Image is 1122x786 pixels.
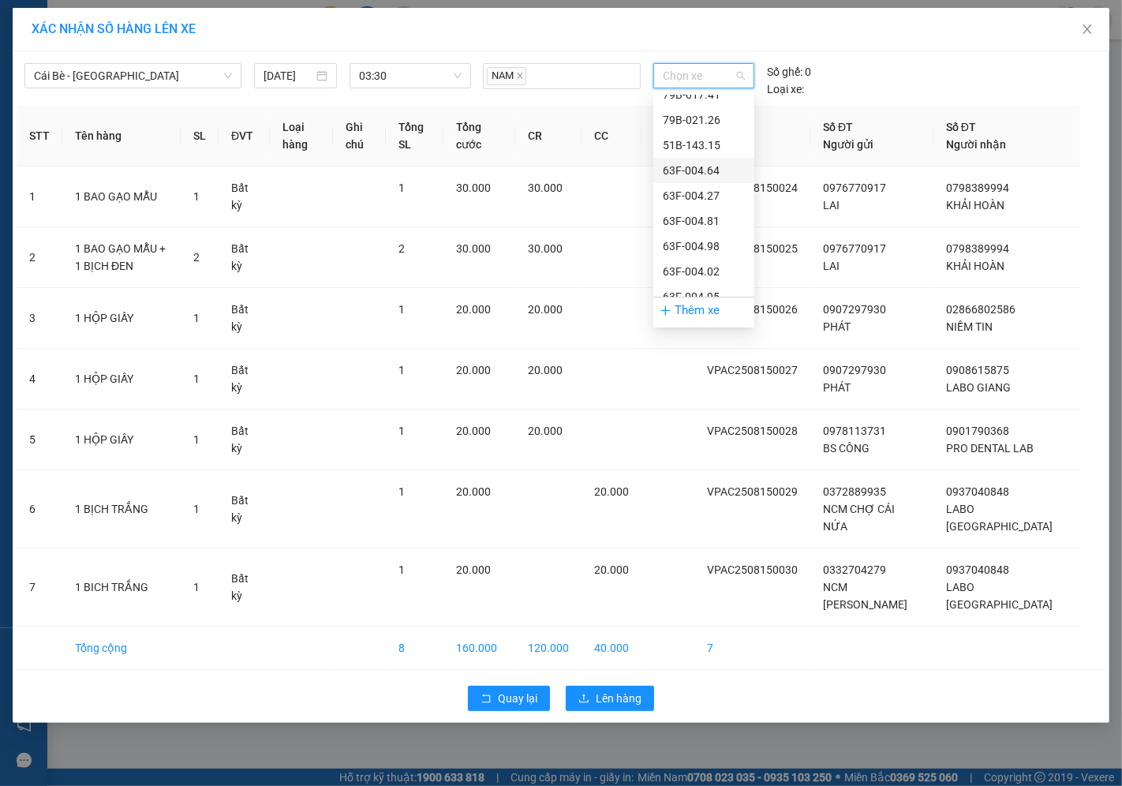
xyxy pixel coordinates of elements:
[707,485,798,498] span: VPAC2508150029
[663,238,745,255] div: 63F-004.98
[219,106,270,167] th: ĐVT
[946,199,1004,211] span: KHẢI HOÀN
[270,106,332,167] th: Loại hàng
[1065,8,1109,52] button: Close
[1081,23,1094,36] span: close
[663,162,745,179] div: 63F-004.64
[515,627,582,670] td: 120.000
[498,690,537,707] span: Quay lại
[456,364,491,376] span: 20.000
[62,288,181,349] td: 1 HỘP GIẤY
[386,627,443,670] td: 8
[193,372,200,385] span: 1
[823,320,851,333] span: PHÁT
[528,303,563,316] span: 20.000
[398,364,405,376] span: 1
[653,284,754,309] div: 63F-004.95
[386,106,443,167] th: Tổng SL
[823,121,853,133] span: Số ĐT
[456,303,491,316] span: 20.000
[264,67,313,84] input: 16/08/2025
[181,106,219,167] th: SL
[663,64,745,88] span: Chọn xe
[653,208,754,234] div: 63F-004.81
[193,503,200,515] span: 1
[582,106,641,167] th: CC
[653,158,754,183] div: 63F-004.64
[528,182,563,194] span: 30.000
[398,182,405,194] span: 1
[946,425,1009,437] span: 0901790368
[653,234,754,259] div: 63F-004.98
[594,563,629,576] span: 20.000
[481,693,492,706] span: rollback
[660,305,671,316] span: plus
[516,72,524,80] span: close
[653,82,754,107] div: 79B-017.41
[594,485,629,498] span: 20.000
[663,187,745,204] div: 63F-004.27
[17,349,62,410] td: 4
[333,106,386,167] th: Ghi chú
[398,303,405,316] span: 1
[193,251,200,264] span: 2
[62,106,181,167] th: Tên hàng
[707,425,798,437] span: VPAC2508150028
[653,183,754,208] div: 63F-004.27
[946,485,1009,498] span: 0937040848
[663,111,745,129] div: 79B-021.26
[694,627,810,670] td: 7
[653,133,754,158] div: 51B-143.15
[946,303,1015,316] span: 02866802586
[193,581,200,593] span: 1
[17,548,62,627] td: 7
[456,182,491,194] span: 30.000
[663,263,745,280] div: 63F-004.02
[219,227,270,288] td: Bất kỳ
[515,106,582,167] th: CR
[707,563,798,576] span: VPAC2508150030
[578,693,589,706] span: upload
[823,503,895,533] span: NCM CHỢ CÁI NỨA
[62,349,181,410] td: 1 HỘP GIẤY
[823,199,840,211] span: LAI
[946,260,1004,272] span: KHẢI HOÀN
[823,381,851,394] span: PHÁT
[193,190,200,203] span: 1
[443,627,515,670] td: 160.000
[456,425,491,437] span: 20.000
[456,485,491,498] span: 20.000
[62,410,181,470] td: 1 HỘP GIẤY
[219,167,270,227] td: Bất kỳ
[62,548,181,627] td: 1 BICH TRẮNG
[528,242,563,255] span: 30.000
[823,581,907,611] span: NCM [PERSON_NAME]
[946,121,976,133] span: Số ĐT
[528,425,563,437] span: 20.000
[219,349,270,410] td: Bất kỳ
[398,485,405,498] span: 1
[663,212,745,230] div: 63F-004.81
[663,288,745,305] div: 63F-004.95
[946,563,1009,576] span: 0937040848
[219,470,270,548] td: Bất kỳ
[946,581,1053,611] span: LABO [GEOGRAPHIC_DATA]
[823,138,873,151] span: Người gửi
[823,563,886,576] span: 0332704279
[823,425,886,437] span: 0978113731
[663,137,745,154] div: 51B-143.15
[767,80,804,98] span: Loại xe:
[823,364,886,376] span: 0907297930
[528,364,563,376] span: 20.000
[17,288,62,349] td: 3
[398,563,405,576] span: 1
[946,381,1011,394] span: LABO GIANG
[707,364,798,376] span: VPAC2508150027
[767,63,811,80] div: 0
[17,410,62,470] td: 5
[62,470,181,548] td: 1 BỊCH TRẮNG
[653,259,754,284] div: 63F-004.02
[487,67,526,85] span: NAM
[17,470,62,548] td: 6
[823,442,870,455] span: BS CÔNG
